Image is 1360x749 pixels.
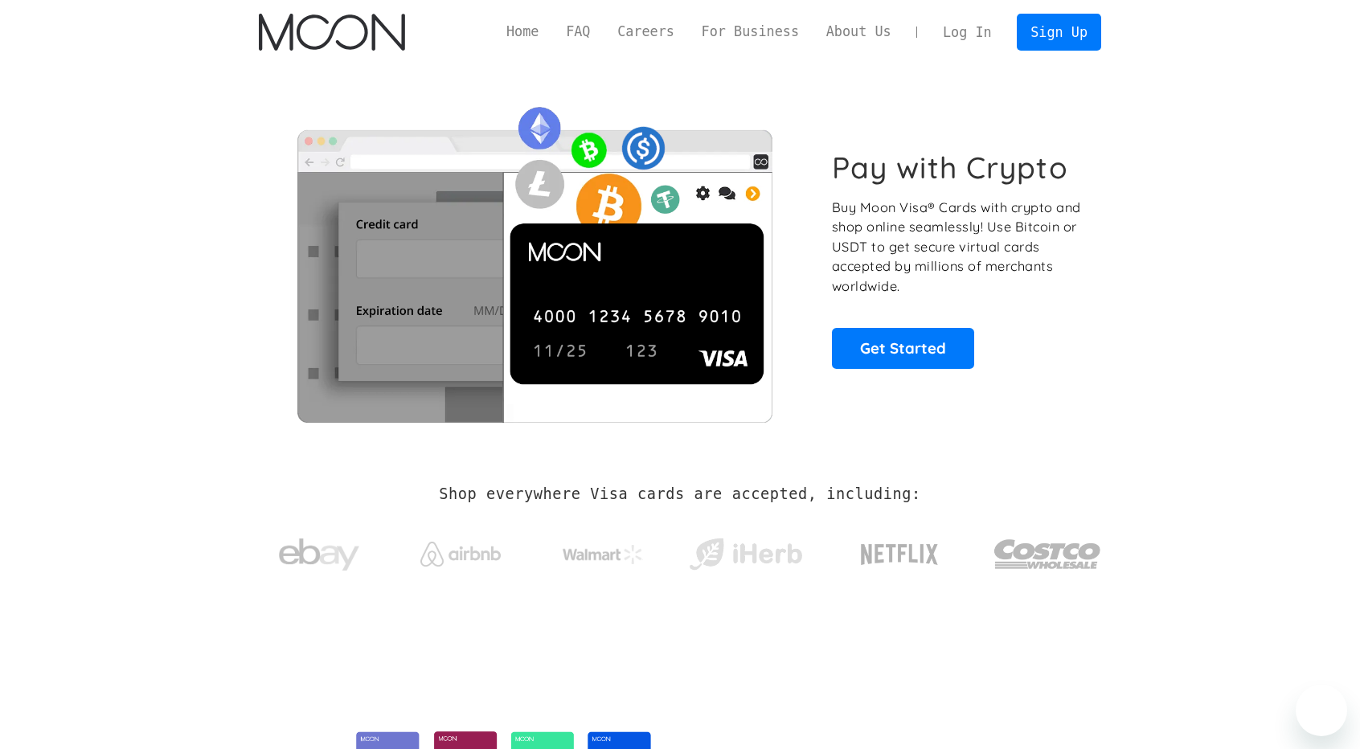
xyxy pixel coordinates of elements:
[552,22,604,42] a: FAQ
[686,534,805,575] img: iHerb
[832,198,1083,297] p: Buy Moon Visa® Cards with crypto and shop online seamlessly! Use Bitcoin or USDT to get secure vi...
[439,485,920,503] h2: Shop everywhere Visa cards are accepted, including:
[543,529,663,572] a: Walmart
[1017,14,1100,50] a: Sign Up
[859,534,940,575] img: Netflix
[493,22,552,42] a: Home
[813,22,905,42] a: About Us
[993,508,1101,592] a: Costco
[929,14,1005,50] a: Log In
[686,518,805,583] a: iHerb
[993,524,1101,584] img: Costco
[279,530,359,580] img: ebay
[401,526,521,575] a: Airbnb
[688,22,813,42] a: For Business
[259,96,809,422] img: Moon Cards let you spend your crypto anywhere Visa is accepted.
[832,328,974,368] a: Get Started
[828,518,972,583] a: Netflix
[563,545,643,564] img: Walmart
[259,14,404,51] img: Moon Logo
[832,149,1068,186] h1: Pay with Crypto
[259,14,404,51] a: home
[420,542,501,567] img: Airbnb
[259,514,379,588] a: ebay
[1296,685,1347,736] iframe: Bouton de lancement de la fenêtre de messagerie
[604,22,687,42] a: Careers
